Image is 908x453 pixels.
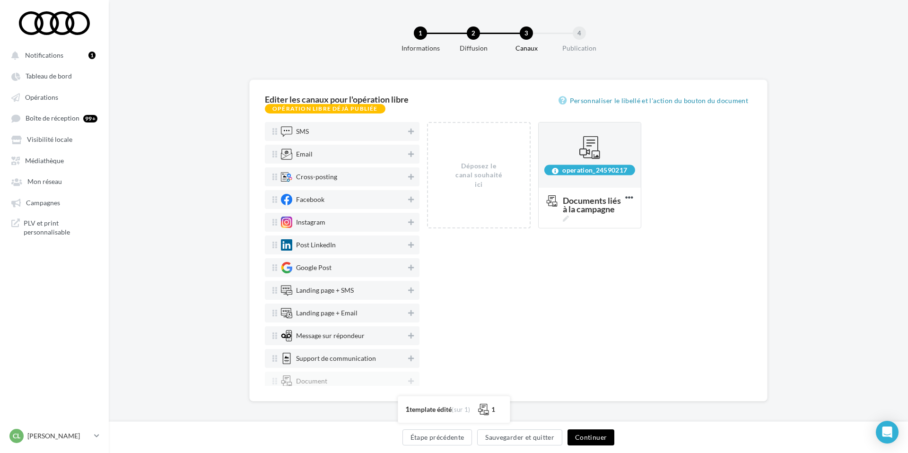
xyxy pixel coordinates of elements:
span: Documents liés à la campagne [546,196,625,207]
span: Mon réseau [27,178,62,186]
div: Landing page + SMS [296,287,354,294]
div: Post LinkedIn [296,242,336,248]
div: Diffusion [443,44,504,53]
span: Documents liés à la campagne [563,196,621,222]
span: 1 [405,404,410,413]
a: Médiathèque [6,152,103,169]
div: Message sur répondeur [296,332,365,339]
div: 2 [467,26,480,40]
div: Cross-posting [296,174,337,180]
div: 1 [88,52,96,59]
a: Mon réseau [6,173,103,190]
div: 1 [414,26,427,40]
div: operation_24590217 [544,165,635,175]
div: Facebook [296,196,324,203]
div: Instagram [296,219,325,226]
div: Editer les canaux pour l'opération libre [265,95,409,104]
a: Campagnes [6,194,103,211]
button: Continuer [567,429,614,445]
span: Médiathèque [25,157,64,165]
span: Boîte de réception [26,114,79,122]
div: Google Post [296,264,332,271]
button: Sauvegarder et quitter [477,429,562,445]
a: Cl [PERSON_NAME] [8,427,101,445]
span: Visibilité locale [27,136,72,144]
div: Publication [549,44,610,53]
span: Tableau de bord [26,72,72,80]
div: 3 [520,26,533,40]
div: Informations [390,44,451,53]
div: Opération libre déjà publiée [265,104,385,113]
div: 1 [491,405,495,414]
a: Tableau de bord [6,67,103,84]
div: Canaux [496,44,557,53]
a: Opérations [6,88,103,105]
button: Étape précédente [402,429,472,445]
div: Support de communication [296,355,376,362]
span: Campagnes [26,199,60,207]
div: Landing page + Email [296,310,358,316]
a: Visibilité locale [6,131,103,148]
span: (sur 1) [452,406,470,413]
span: template édité [410,405,452,413]
a: Personnaliser le libellé et l'action du bouton du document [559,95,752,106]
div: Déposez le canal souhaité ici [454,161,504,189]
div: Open Intercom Messenger [876,421,899,444]
span: Opérations [25,93,58,101]
div: 4 [573,26,586,40]
div: 99+ [83,115,97,122]
span: Notifications [25,51,63,59]
a: Boîte de réception 99+ [6,109,103,127]
button: Notifications 1 [6,46,99,63]
a: PLV et print personnalisable [6,215,103,241]
div: Email [296,151,313,157]
span: Cl [13,431,20,441]
div: SMS [296,128,309,135]
p: [PERSON_NAME] [27,431,90,441]
span: PLV et print personnalisable [24,218,97,237]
